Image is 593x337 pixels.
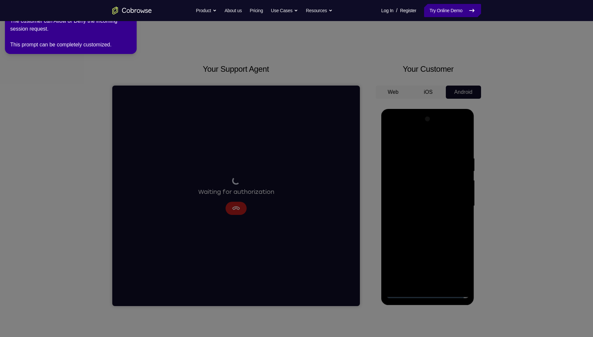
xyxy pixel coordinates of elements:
button: Product [196,4,217,17]
a: Log In [381,4,393,17]
a: Register [400,4,416,17]
button: Cancel [113,116,134,129]
button: Use Cases [271,4,298,17]
a: Go to the home page [112,7,152,14]
div: Waiting for authorization [86,91,162,111]
a: Pricing [250,4,263,17]
a: Try Online Demo [424,4,481,17]
button: Resources [306,4,333,17]
span: / [396,7,397,14]
a: About us [225,4,242,17]
div: The customer can Allow or Deny the incoming session request. This prompt can be completely custom... [10,17,131,49]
